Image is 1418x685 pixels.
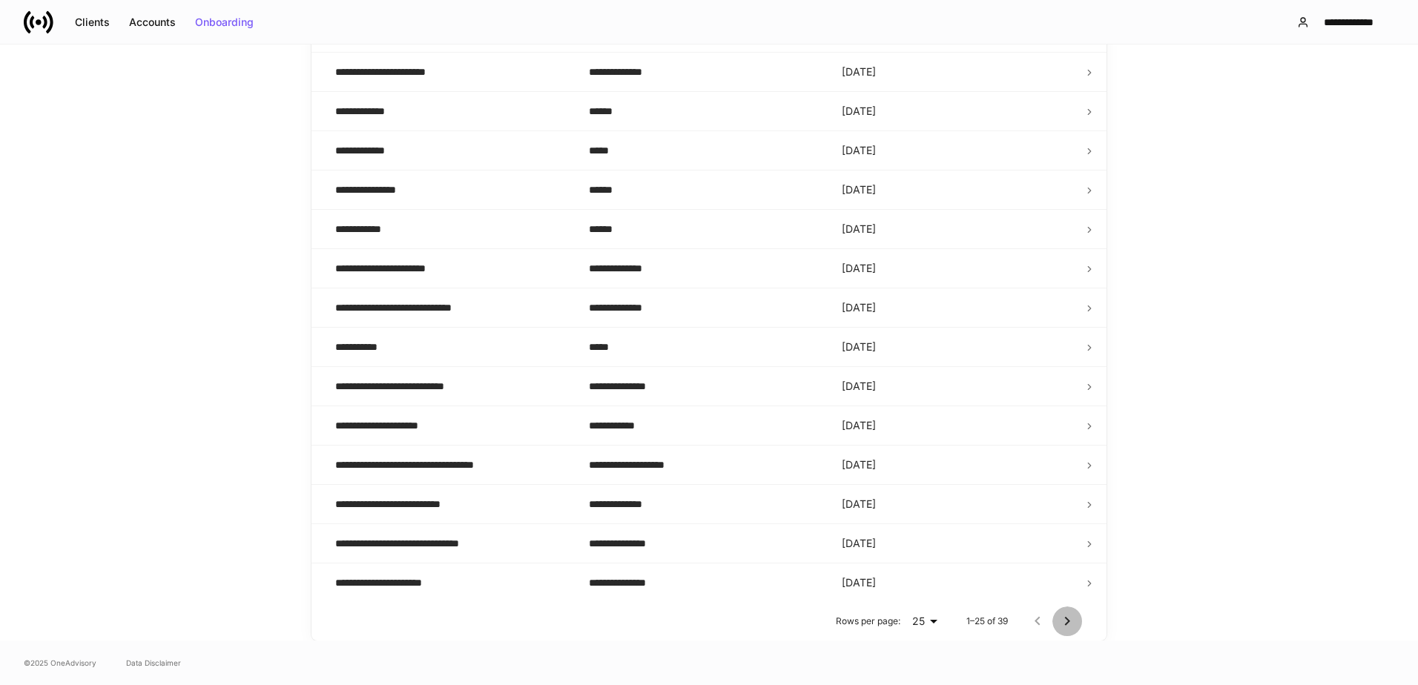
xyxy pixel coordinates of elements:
[830,131,1084,171] td: [DATE]
[830,524,1084,563] td: [DATE]
[65,10,119,34] button: Clients
[830,406,1084,446] td: [DATE]
[830,446,1084,485] td: [DATE]
[830,210,1084,249] td: [DATE]
[195,17,254,27] div: Onboarding
[830,563,1084,603] td: [DATE]
[129,17,176,27] div: Accounts
[75,17,110,27] div: Clients
[830,92,1084,131] td: [DATE]
[830,171,1084,210] td: [DATE]
[830,53,1084,92] td: [DATE]
[24,657,96,669] span: © 2025 OneAdvisory
[830,328,1084,367] td: [DATE]
[1052,606,1082,636] button: Go to next page
[830,288,1084,328] td: [DATE]
[906,614,943,629] div: 25
[830,485,1084,524] td: [DATE]
[185,10,263,34] button: Onboarding
[966,615,1008,627] p: 1–25 of 39
[836,615,900,627] p: Rows per page:
[126,657,181,669] a: Data Disclaimer
[830,367,1084,406] td: [DATE]
[119,10,185,34] button: Accounts
[830,249,1084,288] td: [DATE]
